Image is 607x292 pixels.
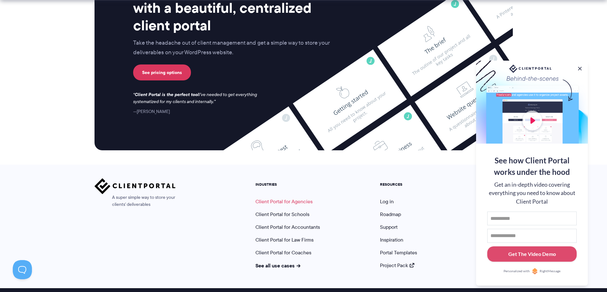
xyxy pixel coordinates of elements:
a: Client Portal for Schools [255,211,309,218]
a: Client Portal for Agencies [255,198,313,205]
h5: RESOURCES [380,182,417,187]
span: A super simple way to store your clients' deliverables [95,194,176,208]
a: Project Pack [380,262,414,269]
h5: INDUSTRIES [255,182,320,187]
a: Roadmap [380,211,401,218]
span: Personalized with [504,269,530,274]
a: Client Portal for Coaches [255,249,311,256]
cite: [PERSON_NAME] [133,108,170,115]
iframe: Toggle Customer Support [13,260,32,279]
p: Take the headache out of client management and get a simple way to store your deliverables on you... [133,38,343,57]
strong: Client Portal is the perfect tool [135,91,199,98]
a: Client Portal for Accountants [255,223,320,231]
a: Log in [380,198,394,205]
a: Portal Templates [380,249,417,256]
a: Personalized withRightMessage [487,268,577,274]
div: See how Client Portal works under the hood [487,155,577,178]
a: See pricing options [133,64,191,80]
a: See all use cases [255,262,301,269]
a: Support [380,223,398,231]
div: Get an in-depth video covering everything you need to know about Client Portal [487,181,577,206]
a: Client Portal for Law Firms [255,236,314,243]
span: RightMessage [540,269,560,274]
p: I've needed to get everything systematized for my clients and internally. [133,91,263,105]
button: Get The Video Demo [487,246,577,262]
div: Get The Video Demo [508,250,556,258]
img: Personalized with RightMessage [532,268,538,274]
a: Inspiration [380,236,403,243]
